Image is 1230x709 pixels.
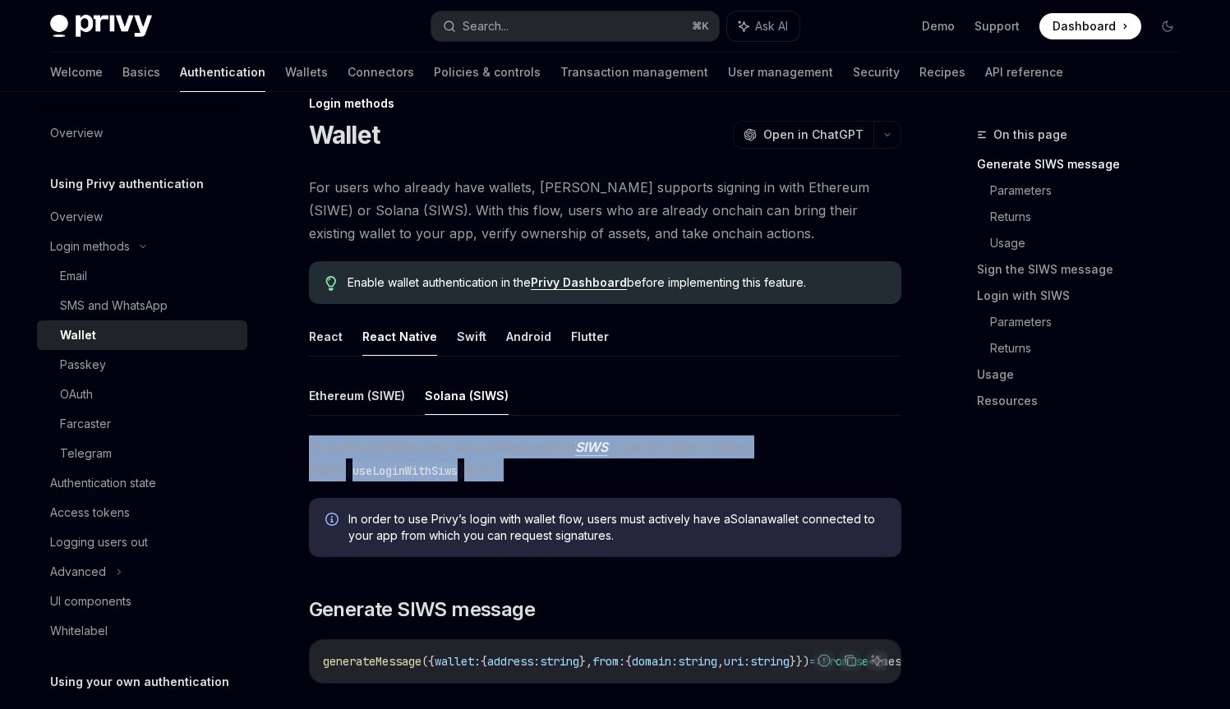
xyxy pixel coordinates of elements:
a: Security [853,53,900,92]
a: Logging users out [37,527,247,557]
button: Ask AI [727,12,799,41]
span: Enable wallet authentication in the before implementing this feature. [348,274,884,291]
a: Overview [37,118,247,148]
button: Ask AI [866,650,887,671]
button: Report incorrect code [813,650,835,671]
a: OAuth [37,380,247,409]
a: User management [728,53,833,92]
a: Policies & controls [434,53,541,92]
a: Whitelabel [37,616,247,646]
a: Dashboard [1039,13,1141,39]
code: useLoginWithSiws [346,462,464,480]
a: Recipes [919,53,965,92]
span: { [625,654,632,669]
h5: Using your own authentication [50,672,229,692]
a: Authentication state [37,468,247,498]
a: Transaction management [560,53,708,92]
a: Returns [990,335,1194,361]
a: Wallets [285,53,328,92]
a: SIWS [575,439,608,456]
span: => [809,654,822,669]
span: Open in ChatGPT [763,127,864,143]
span: Dashboard [1053,18,1116,35]
a: Demo [922,18,955,35]
svg: Tip [325,276,337,291]
span: from: [592,654,625,669]
h5: Using Privy authentication [50,174,204,194]
span: ({ [422,654,435,669]
a: Parameters [990,177,1194,204]
span: domain: [632,654,678,669]
span: string [678,654,717,669]
a: Access tokens [37,498,247,527]
div: Email [60,266,87,286]
span: For users who already have wallets, [PERSON_NAME] supports signing in with Ethereum (SIWE) or Sol... [309,176,901,245]
button: Ethereum (SIWE) [309,376,405,415]
a: Telegram [37,439,247,468]
div: SMS and WhatsApp [60,296,168,315]
span: wallet: [435,654,481,669]
button: Copy the contents from the code block [840,650,861,671]
a: Generate SIWS message [977,151,1194,177]
a: Wallet [37,320,247,350]
span: uri: [724,654,750,669]
span: generateMessage [323,654,422,669]
img: dark logo [50,15,152,38]
button: Open in ChatGPT [733,121,873,149]
a: Authentication [180,53,265,92]
div: Telegram [60,444,112,463]
a: Resources [977,388,1194,414]
button: Flutter [571,317,609,356]
span: On this page [993,125,1067,145]
button: Solana (SIWS) [425,376,509,415]
span: ⌘ K [692,20,709,33]
div: Login methods [309,95,901,112]
button: React Native [362,317,437,356]
a: Usage [977,361,1194,388]
a: Email [37,261,247,291]
div: Access tokens [50,503,130,523]
a: Passkey [37,350,247,380]
a: Login with SIWS [977,283,1194,309]
span: string [540,654,579,669]
div: Logging users out [50,532,148,552]
span: In order to use Privy’s login with wallet flow, users must actively have a Solana wallet connecte... [348,511,885,544]
span: address: [487,654,540,669]
a: Basics [122,53,160,92]
a: API reference [985,53,1063,92]
div: UI components [50,592,131,611]
span: }, [579,654,592,669]
button: Android [506,317,551,356]
div: Authentication state [50,473,156,493]
a: SMS and WhatsApp [37,291,247,320]
div: Advanced [50,562,106,582]
div: Search... [463,16,509,36]
a: Parameters [990,309,1194,335]
a: Farcaster [37,409,247,439]
span: Ask AI [755,18,788,35]
a: Returns [990,204,1194,230]
a: Usage [990,230,1194,256]
div: Whitelabel [50,621,108,641]
div: Passkey [60,355,106,375]
div: Overview [50,207,103,227]
span: string [750,654,790,669]
div: Login methods [50,237,130,256]
span: , [717,654,724,669]
span: { [481,654,487,669]
svg: Info [325,513,342,529]
button: React [309,317,343,356]
button: Swift [457,317,486,356]
span: To authenticate a user via a Solana wallet , use the React Native SDK’s hook. [309,435,901,481]
button: Toggle dark mode [1154,13,1181,39]
div: OAuth [60,384,93,404]
a: Welcome [50,53,103,92]
div: Wallet [60,325,96,345]
a: Privy Dashboard [531,275,627,290]
span: Generate SIWS message [309,596,535,623]
div: Farcaster [60,414,111,434]
a: Overview [37,202,247,232]
h1: Wallet [309,120,380,150]
a: Sign the SIWS message [977,256,1194,283]
a: Connectors [348,53,414,92]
